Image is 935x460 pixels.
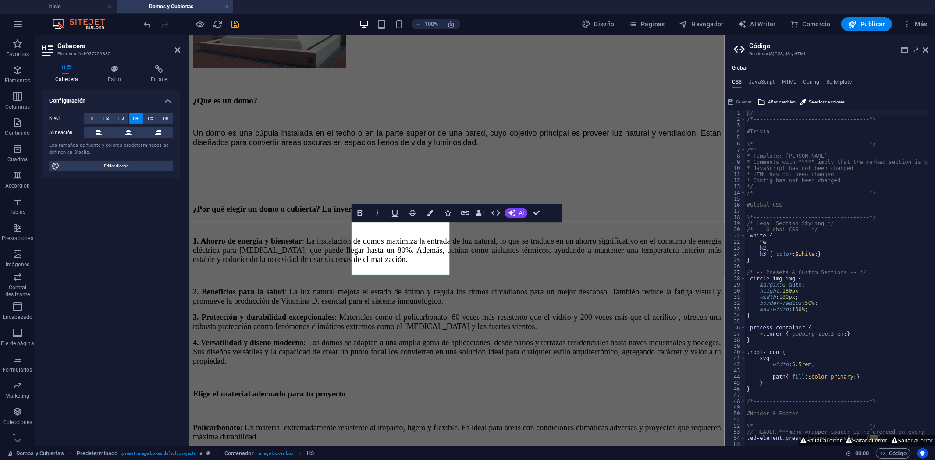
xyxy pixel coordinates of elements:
span: H6 [163,113,168,124]
p: Tablas [10,209,26,216]
p: Formularios [3,366,32,373]
div: 14 [725,190,746,196]
button: Data Bindings [474,204,487,222]
div: 37 [725,331,746,337]
h6: 100% [425,19,439,29]
div: 28 [725,276,746,282]
div: 26 [725,263,746,269]
div: 29 [725,282,746,288]
span: : [861,450,863,456]
div: Los tamaños de fuente y colores predeterminados se definen en Diseño. [49,142,173,156]
span: Añadir archivo [768,97,796,107]
div: 21 [725,233,746,239]
div: 20 [725,226,746,233]
div: 17 [725,208,746,214]
h4: CSS [732,79,742,88]
div: 7 [725,147,746,153]
h4: Domos y Cubiertas [117,2,233,11]
button: H1 [84,113,99,124]
div: 22 [725,239,746,245]
label: Alineación [49,127,84,138]
i: El elemento contiene una animación [199,451,203,456]
button: Underline (Ctrl+U) [387,204,403,222]
button: Confirm (Ctrl+⏎) [528,204,545,222]
div: 42 [725,361,746,368]
div: 3 [725,122,746,128]
h3: Elemento #ed-927759885 [57,50,163,58]
div: 44 [725,374,746,380]
button: undo [142,19,153,29]
span: . preset-image-boxes-default-projects [121,448,196,459]
button: Añadir archivo [756,97,797,107]
button: H6 [158,113,173,124]
a: Haz clic para cancelar la selección y doble clic para abrir páginas [7,448,64,459]
div: 24 [725,251,746,257]
span: Haz clic para seleccionar y doble clic para editar [224,448,254,459]
div: 23 [725,245,746,251]
div: 54 [725,435,746,441]
div: 16 [725,202,746,208]
div: 31 [725,294,746,300]
button: Navegador [675,17,727,31]
button: Comercio [786,17,834,31]
div: 83 [725,441,746,447]
button: Link [457,204,473,222]
span: H1 [89,113,94,124]
div: 47 [725,392,746,398]
button: Selector de colores [799,97,846,107]
h2: Cabecera [57,42,180,50]
div: 27 [725,269,746,276]
span: Editar diseño [62,161,171,171]
div: 32 [725,300,746,306]
div: 45 [725,380,746,386]
span: Código [880,448,907,459]
div: 40 [725,349,746,355]
button: Saltar al error [799,435,844,446]
div: 39 [725,343,746,349]
span: AI [519,210,524,216]
div: 11 [725,171,746,177]
h4: Enlace [138,65,180,83]
i: Al redimensionar, ajustar el nivel de zoom automáticamente para ajustarse al dispositivo elegido. [448,20,455,28]
div: 8 [725,153,746,159]
button: Strikethrough [404,204,421,222]
p: Marketing [5,393,29,400]
span: H3 [118,113,124,124]
button: Más [899,17,931,31]
h4: Config [803,79,819,88]
div: 48 [725,398,746,404]
span: Haz clic para seleccionar y doble clic para editar [307,448,314,459]
span: 00 00 [855,448,869,459]
span: Predeterminado [77,448,117,459]
span: Más [903,20,928,28]
button: Haz clic para salir del modo de previsualización y seguir editando [195,19,206,29]
div: 5 [725,134,746,141]
div: 36 [725,325,746,331]
span: H2 [103,113,109,124]
div: 49 [725,404,746,410]
span: H4 [133,113,139,124]
div: 1 [725,110,746,116]
h4: Cabecera [42,65,95,83]
div: 4 [725,128,746,134]
span: Páginas [629,20,665,28]
p: Pie de página [1,340,34,347]
div: 13 [725,184,746,190]
span: Publicar [848,20,885,28]
p: Imágenes [6,261,29,268]
p: Accordion [5,182,30,189]
div: 2 [725,116,746,122]
p: Elementos [5,77,30,84]
p: Encabezado [3,314,32,321]
button: HTML [487,204,504,222]
div: 6 [725,141,746,147]
div: 43 [725,368,746,374]
div: 41 [725,355,746,361]
div: 25 [725,257,746,263]
h4: Boilerplate [826,79,852,88]
button: H2 [99,113,114,124]
button: save [230,19,241,29]
span: . image-boxes-box [257,448,294,459]
button: H5 [143,113,158,124]
div: 38 [725,337,746,343]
